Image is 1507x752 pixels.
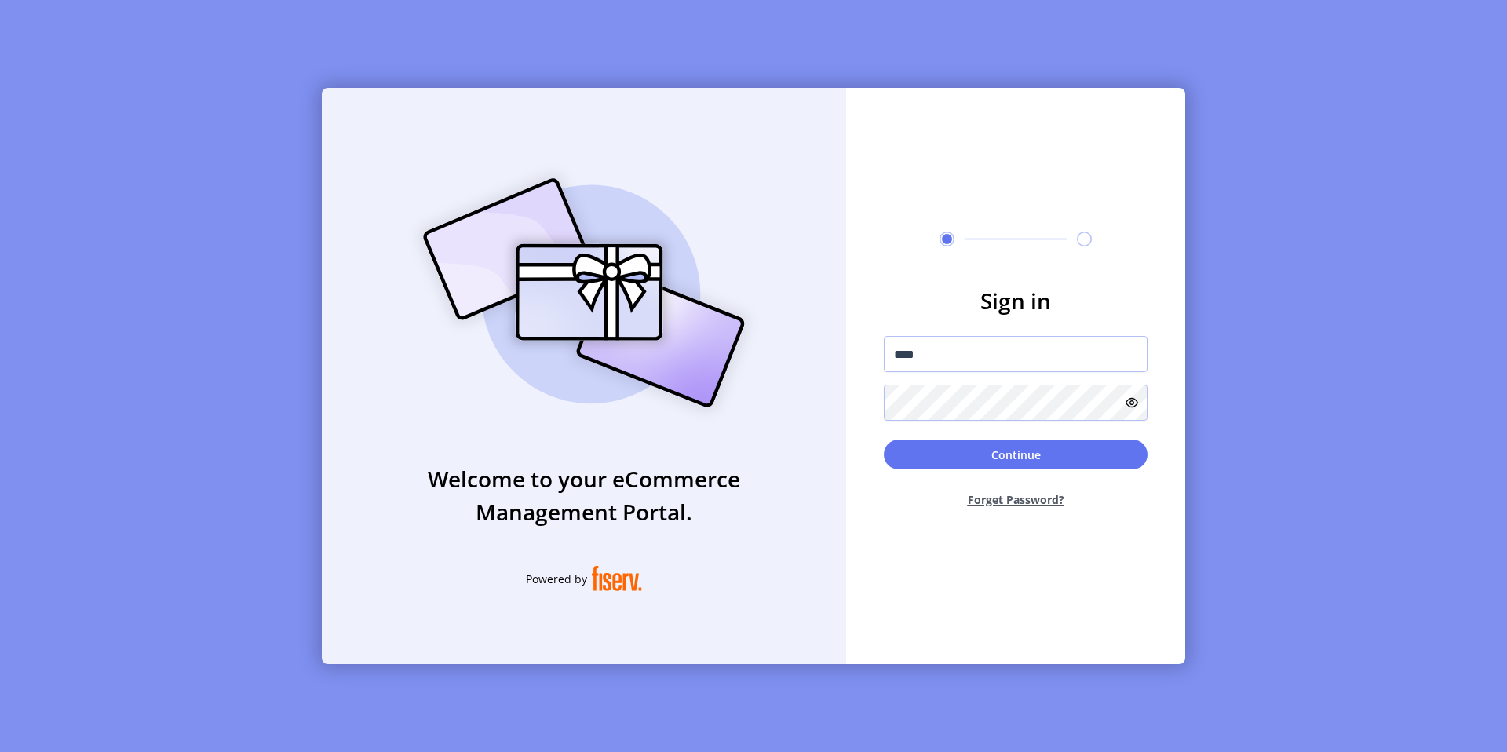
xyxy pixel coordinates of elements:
[884,440,1148,469] button: Continue
[400,161,768,425] img: card_Illustration.svg
[884,479,1148,520] button: Forget Password?
[884,284,1148,317] h3: Sign in
[322,462,846,528] h3: Welcome to your eCommerce Management Portal.
[526,571,587,587] span: Powered by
